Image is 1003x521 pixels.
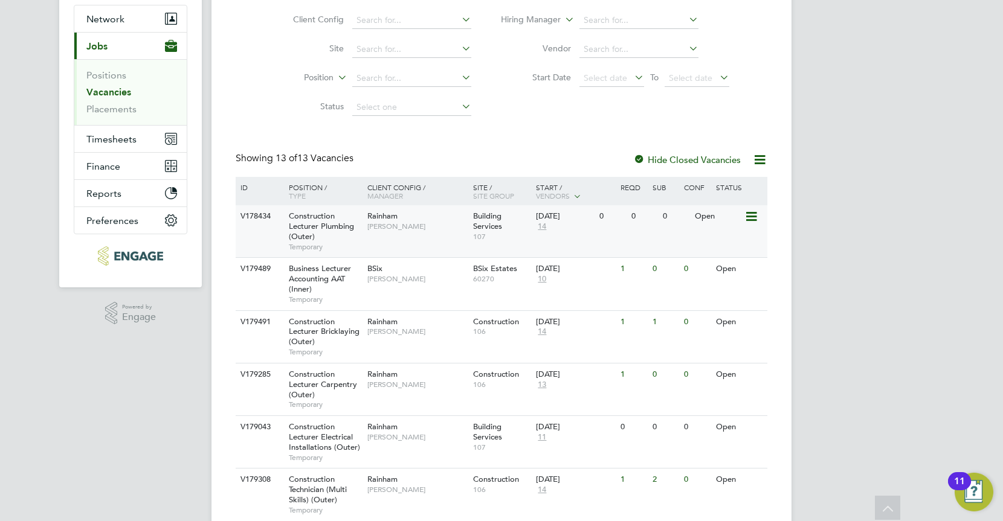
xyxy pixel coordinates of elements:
span: Temporary [289,505,361,515]
span: Construction Lecturer Electrical Installations (Outer) [289,421,360,452]
span: Powered by [122,302,156,312]
span: [PERSON_NAME] [367,485,467,494]
input: Select one [352,99,471,116]
span: 106 [473,380,531,389]
input: Search for... [352,70,471,87]
div: 0 [681,363,712,386]
span: Business Lecturer Accounting AAT (Inner) [289,263,351,294]
span: Construction Lecturer Plumbing (Outer) [289,211,354,241]
a: Positions [86,69,126,81]
div: 0 [650,363,681,386]
div: Site / [470,177,534,206]
span: Rainham [367,211,398,221]
span: [PERSON_NAME] [367,380,467,389]
span: 60270 [473,274,531,284]
span: 106 [473,327,531,336]
span: [PERSON_NAME] [367,274,467,284]
div: V178434 [237,205,280,228]
div: Open [713,416,766,438]
button: Open Resource Center, 11 new notifications [955,473,993,511]
div: Open [713,468,766,491]
input: Search for... [579,12,698,29]
span: 13 Vacancies [276,152,353,164]
div: 0 [628,205,660,228]
span: Temporary [289,295,361,304]
span: Rainham [367,369,398,379]
span: Temporary [289,400,361,409]
span: Construction [473,316,519,327]
span: Site Group [473,191,514,200]
span: BSix Estates [473,263,517,273]
span: Temporary [289,242,361,252]
div: Client Config / [364,177,470,206]
div: Sub [650,177,681,197]
span: BSix [367,263,382,273]
div: 2 [650,468,681,491]
div: Position / [280,177,364,206]
span: Rainham [367,421,398,432]
span: [PERSON_NAME] [367,432,467,442]
button: Network [74,5,187,32]
div: 0 [681,258,712,280]
button: Timesheets [74,126,187,152]
div: Start / [533,177,618,207]
div: 0 [681,311,712,333]
span: 14 [536,222,548,232]
div: Open [713,311,766,333]
button: Preferences [74,207,187,234]
div: Jobs [74,59,187,125]
div: 1 [618,258,649,280]
span: To [647,69,662,85]
div: Reqd [618,177,649,197]
span: Timesheets [86,133,137,145]
div: 1 [618,468,649,491]
span: 106 [473,485,531,494]
div: 0 [681,416,712,438]
label: Hiring Manager [491,14,561,26]
button: Jobs [74,33,187,59]
span: Network [86,13,124,25]
span: Type [289,191,306,200]
span: Temporary [289,453,361,462]
div: Open [713,363,766,386]
a: Vacancies [86,86,131,98]
span: Construction Lecturer Bricklaying (Outer) [289,316,360,347]
div: Status [713,177,766,197]
span: 10 [536,274,548,284]
div: Showing [236,152,356,165]
label: Status [274,101,344,112]
div: 0 [660,205,691,228]
span: Preferences [86,215,138,226]
input: Search for... [579,41,698,58]
div: V179043 [237,416,280,438]
label: Start Date [502,72,571,83]
label: Vendor [502,43,571,54]
span: Select date [669,72,712,83]
label: Position [264,72,334,84]
label: Site [274,43,344,54]
div: Open [692,205,744,228]
div: [DATE] [536,475,614,485]
button: Reports [74,180,187,206]
span: 11 [536,432,548,443]
span: Construction [473,369,519,379]
span: Construction Lecturer Carpentry (Outer) [289,369,357,400]
span: 107 [473,443,531,452]
div: Open [713,258,766,280]
div: Conf [681,177,712,197]
input: Search for... [352,12,471,29]
span: Construction Technician (Multi Skills) (Outer) [289,474,347,505]
span: Temporary [289,347,361,357]
div: [DATE] [536,422,614,432]
span: 13 of [276,152,297,164]
span: Manager [367,191,403,200]
span: 107 [473,232,531,241]
button: Finance [74,153,187,179]
div: 0 [650,416,681,438]
div: [DATE] [536,264,614,274]
a: Go to home page [74,246,187,266]
a: Placements [86,103,137,115]
span: Rainham [367,474,398,484]
div: 1 [618,311,649,333]
div: 0 [681,468,712,491]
